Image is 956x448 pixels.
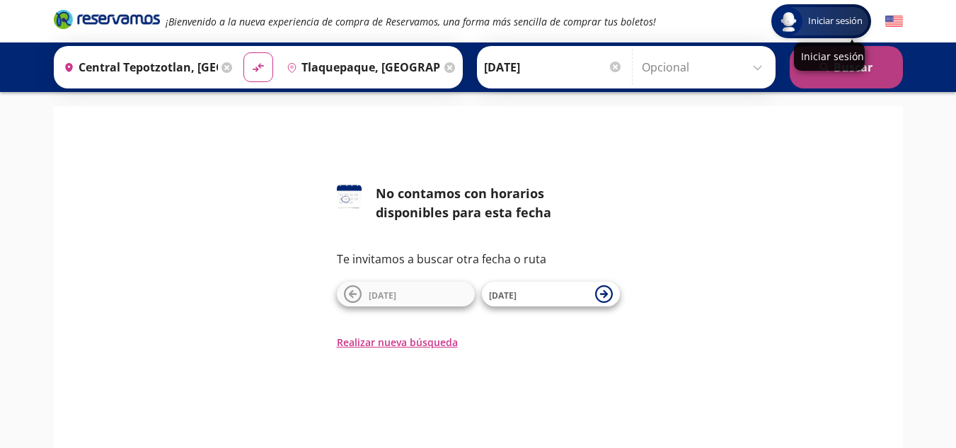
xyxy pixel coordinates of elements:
[790,46,903,88] button: Buscar
[802,14,868,28] span: Iniciar sesión
[337,282,475,306] button: [DATE]
[166,15,656,28] em: ¡Bienvenido a la nueva experiencia de compra de Reservamos, una forma más sencilla de comprar tus...
[885,13,903,30] button: English
[482,282,620,306] button: [DATE]
[337,251,620,268] p: Te invitamos a buscar otra fecha o ruta
[54,8,160,34] a: Brand Logo
[58,50,218,85] input: Buscar Origen
[369,289,396,301] span: [DATE]
[376,184,620,222] div: No contamos con horarios disponibles para esta fecha
[489,289,517,301] span: [DATE]
[484,50,623,85] input: Elegir Fecha
[54,8,160,30] i: Brand Logo
[281,50,441,85] input: Buscar Destino
[801,50,858,63] p: Iniciar sesión
[642,50,768,85] input: Opcional
[337,335,458,350] button: Realizar nueva búsqueda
